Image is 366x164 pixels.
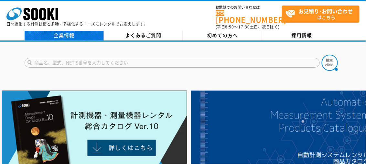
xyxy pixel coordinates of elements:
[25,58,320,68] input: 商品名、型式、NETIS番号を入力してください
[216,10,282,23] a: [PHONE_NUMBER]
[225,24,234,30] span: 8:50
[262,31,341,40] a: 採用情報
[6,22,148,26] p: 日々進化する計測技術と多種・多様化するニーズにレンタルでお応えします。
[322,55,338,71] img: btn_search.png
[238,24,250,30] span: 17:30
[25,31,104,40] a: 企業情報
[104,31,183,40] a: よくあるご質問
[216,5,282,9] span: お電話でのお問い合わせは
[299,7,353,15] strong: お見積り･お問い合わせ
[216,24,280,30] span: (平日 ～ 土日、祝日除く)
[285,6,359,22] span: はこちら
[282,5,360,23] a: お見積り･お問い合わせはこちら
[207,32,238,39] span: 初めての方へ
[183,31,262,40] a: 初めての方へ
